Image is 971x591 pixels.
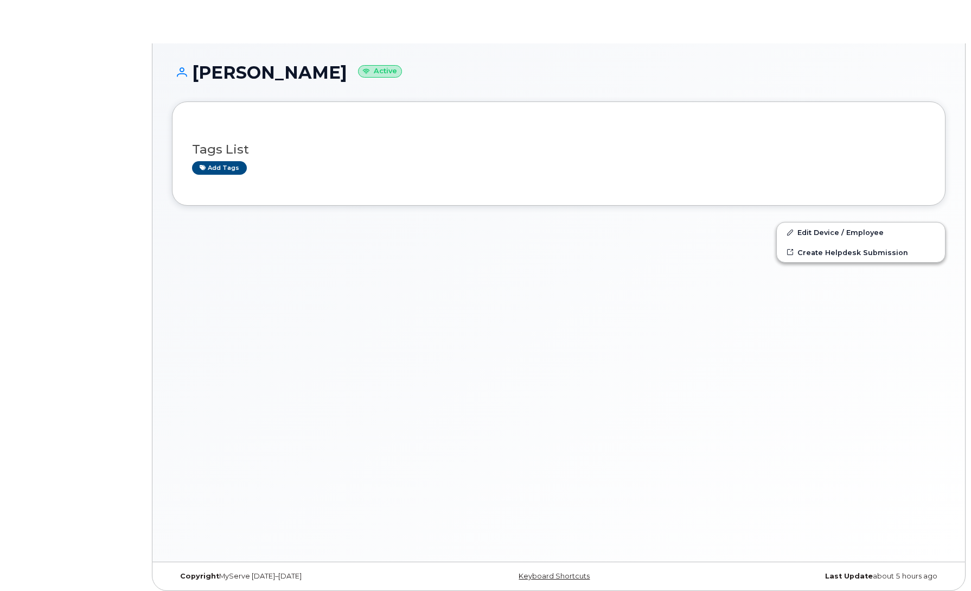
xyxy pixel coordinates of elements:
[358,65,402,78] small: Active
[777,223,945,242] a: Edit Device / Employee
[688,572,946,581] div: about 5 hours ago
[172,572,430,581] div: MyServe [DATE]–[DATE]
[192,143,925,156] h3: Tags List
[825,572,873,580] strong: Last Update
[777,243,945,262] a: Create Helpdesk Submission
[519,572,590,580] a: Keyboard Shortcuts
[172,63,946,82] h1: [PERSON_NAME]
[180,572,219,580] strong: Copyright
[192,161,247,175] a: Add tags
